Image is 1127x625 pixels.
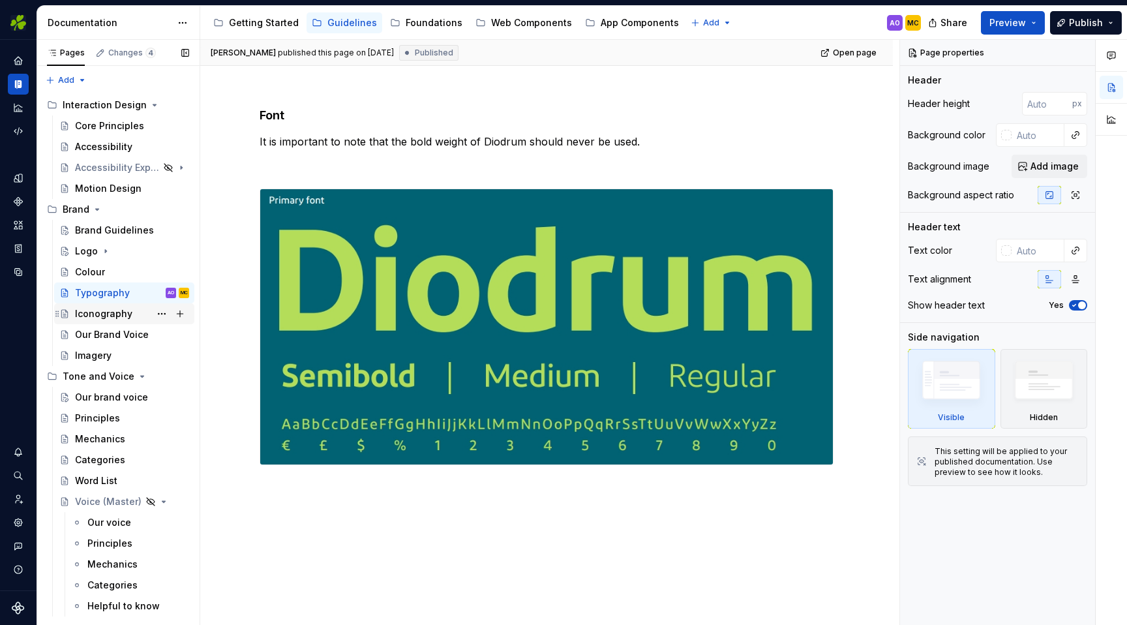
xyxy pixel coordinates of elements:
[8,536,29,556] div: Contact support
[491,16,572,29] div: Web Components
[8,215,29,236] a: Assets
[908,221,961,234] div: Header text
[8,97,29,118] div: Analytics
[415,48,453,58] span: Published
[75,453,125,466] div: Categories
[8,262,29,282] div: Data sources
[8,74,29,95] a: Documentation
[385,12,468,33] a: Foundations
[54,157,194,178] a: Accessibility Explained
[75,140,132,153] div: Accessibility
[54,345,194,366] a: Imagery
[145,48,156,58] span: 4
[87,537,132,550] div: Principles
[601,16,679,29] div: App Components
[12,602,25,615] svg: Supernova Logo
[8,465,29,486] button: Search ⌘K
[8,442,29,463] button: Notifications
[8,489,29,510] a: Invite team
[63,203,89,216] div: Brand
[580,12,684,33] a: App Components
[208,10,684,36] div: Page tree
[908,331,980,344] div: Side navigation
[54,450,194,470] a: Categories
[8,512,29,533] a: Settings
[75,245,98,258] div: Logo
[935,446,1079,478] div: This setting will be applied to your published documentation. Use preview to see how it looks.
[1000,349,1088,429] div: Hidden
[63,99,147,112] div: Interaction Design
[75,474,117,487] div: Word List
[989,16,1026,29] span: Preview
[703,18,719,28] span: Add
[42,71,91,89] button: Add
[8,238,29,259] a: Storybook stories
[10,15,26,31] img: 56b5df98-d96d-4d7e-807c-0afdf3bdaefa.png
[1012,239,1064,262] input: Auto
[54,324,194,345] a: Our Brand Voice
[908,244,952,257] div: Text color
[47,48,85,58] div: Pages
[938,412,965,423] div: Visible
[75,307,132,320] div: Iconography
[42,366,194,387] div: Tone and Voice
[87,600,160,613] div: Helpful to know
[229,16,299,29] div: Getting Started
[260,134,834,149] p: It is important to note that the bold weight of Diodrum should never be used.
[54,429,194,450] a: Mechanics
[890,18,900,28] div: AO
[67,512,194,533] a: Our voice
[54,241,194,262] a: Logo
[54,115,194,136] a: Core Principles
[75,412,120,425] div: Principles
[54,220,194,241] a: Brand Guidelines
[67,596,194,617] a: Helpful to know
[908,160,989,173] div: Background image
[54,491,194,512] a: Voice (Master)
[54,178,194,199] a: Motion Design
[42,199,194,220] div: Brand
[87,579,138,592] div: Categories
[908,189,1014,202] div: Background aspect ratio
[8,191,29,212] a: Components
[63,370,134,383] div: Tone and Voice
[75,391,148,404] div: Our brand voice
[940,16,967,29] span: Share
[8,50,29,71] a: Home
[981,11,1045,35] button: Preview
[67,533,194,554] a: Principles
[75,161,159,174] div: Accessibility Explained
[907,18,919,28] div: MC
[54,408,194,429] a: Principles
[208,12,304,33] a: Getting Started
[327,16,377,29] div: Guidelines
[1030,412,1058,423] div: Hidden
[75,224,154,237] div: Brand Guidelines
[48,16,171,29] div: Documentation
[908,129,985,142] div: Background color
[58,75,74,85] span: Add
[1030,160,1079,173] span: Add image
[1069,16,1103,29] span: Publish
[67,575,194,596] a: Categories
[54,387,194,408] a: Our brand voice
[908,349,995,429] div: Visible
[75,495,142,508] div: Voice (Master)
[278,48,394,58] div: published this page on [DATE]
[75,182,142,195] div: Motion Design
[908,299,985,312] div: Show header text
[108,48,156,58] div: Changes
[1012,123,1064,147] input: Auto
[687,14,736,32] button: Add
[406,16,462,29] div: Foundations
[67,554,194,575] a: Mechanics
[75,349,112,362] div: Imagery
[1049,300,1064,311] label: Yes
[908,273,971,286] div: Text alignment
